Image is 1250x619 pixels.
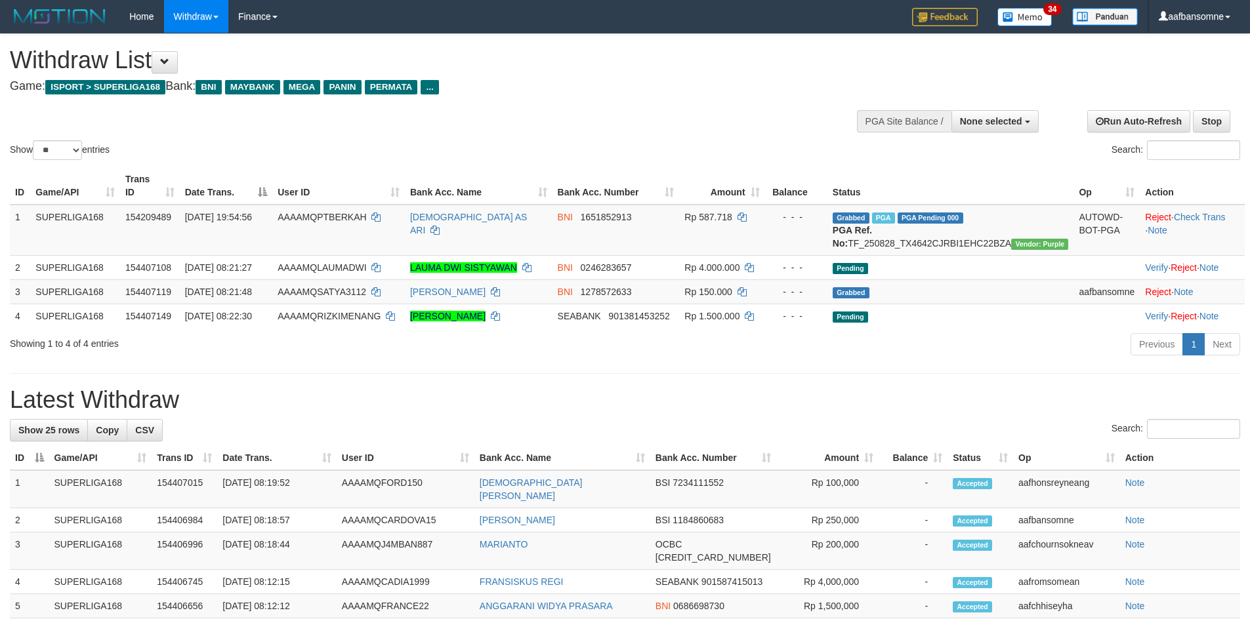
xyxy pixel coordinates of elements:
[152,594,217,618] td: 154406656
[1087,110,1190,132] a: Run Auto-Refresh
[879,470,948,508] td: -
[770,210,822,224] div: - - -
[152,570,217,594] td: 154406745
[656,552,771,563] span: Copy 693816522488 to clipboard
[1145,311,1168,321] a: Verify
[10,279,30,304] td: 3
[410,262,517,273] a: LAUMA DWI SISTYAWAN
[997,8,1052,26] img: Button%20Memo.svg
[1013,570,1120,594] td: aafromsomean
[125,311,171,321] span: 154407149
[337,570,474,594] td: AAAAMQCADIA1999
[953,478,992,489] span: Accepted
[125,287,171,297] span: 154407119
[1182,333,1205,355] a: 1
[1174,287,1194,297] a: Note
[770,309,822,323] div: - - -
[10,570,49,594] td: 4
[827,205,1074,256] td: TF_250828_TX4642CJRBI1EHC22BZA
[953,540,992,551] span: Accepted
[10,304,30,328] td: 4
[656,477,671,488] span: BSI
[608,311,669,321] span: Copy 901381453252 to clipboard
[278,262,366,273] span: AAAAMQLAUMADWI
[10,332,511,350] div: Showing 1 to 4 of 4 entries
[480,539,528,549] a: MARIANTO
[581,212,632,222] span: Copy 1651852913 to clipboard
[776,594,879,618] td: Rp 1,500,000
[558,262,573,273] span: BNI
[405,167,552,205] th: Bank Acc. Name: activate to sort column ascending
[10,594,49,618] td: 5
[776,570,879,594] td: Rp 4,000,000
[827,167,1074,205] th: Status
[776,508,879,532] td: Rp 250,000
[673,477,724,488] span: Copy 7234111552 to clipboard
[410,212,527,235] a: [DEMOGRAPHIC_DATA] AS ARI
[217,508,337,532] td: [DATE] 08:18:57
[225,80,280,94] span: MAYBANK
[1140,279,1245,304] td: ·
[1125,515,1145,525] a: Note
[217,532,337,570] td: [DATE] 08:18:44
[152,470,217,508] td: 154407015
[152,508,217,532] td: 154406984
[1204,333,1240,355] a: Next
[337,470,474,508] td: AAAAMQFORD150
[872,212,895,224] span: Marked by aafchhiseyha
[135,425,154,435] span: CSV
[10,167,30,205] th: ID
[217,570,337,594] td: [DATE] 08:12:15
[30,255,120,279] td: SUPERLIGA168
[833,287,869,298] span: Grabbed
[1171,311,1197,321] a: Reject
[10,419,88,441] a: Show 25 rows
[10,205,30,256] td: 1
[1125,601,1145,611] a: Note
[684,212,732,222] span: Rp 587.718
[1072,8,1138,26] img: panduan.png
[1147,419,1240,439] input: Search:
[833,311,868,323] span: Pending
[96,425,119,435] span: Copy
[10,446,49,470] th: ID: activate to sort column descending
[770,261,822,274] div: - - -
[1147,140,1240,160] input: Search:
[217,446,337,470] th: Date Trans.: activate to sort column ascending
[10,508,49,532] td: 2
[185,287,252,297] span: [DATE] 08:21:48
[684,311,740,321] span: Rp 1.500.000
[33,140,82,160] select: Showentries
[49,446,152,470] th: Game/API: activate to sort column ascending
[474,446,650,470] th: Bank Acc. Name: activate to sort column ascending
[776,470,879,508] td: Rp 100,000
[558,311,601,321] span: SEABANK
[953,515,992,527] span: Accepted
[49,570,152,594] td: SUPERLIGA168
[127,419,163,441] a: CSV
[1120,446,1240,470] th: Action
[480,576,564,587] a: FRANSISKUS REGI
[421,80,438,94] span: ...
[10,470,49,508] td: 1
[278,311,381,321] span: AAAAMQRIZKIMENANG
[185,262,252,273] span: [DATE] 08:21:27
[365,80,418,94] span: PERMATA
[558,287,573,297] span: BNI
[684,262,740,273] span: Rp 4.000.000
[1140,205,1245,256] td: · ·
[278,212,366,222] span: AAAAMQPTBERKAH
[552,167,680,205] th: Bank Acc. Number: activate to sort column ascending
[581,262,632,273] span: Copy 0246283657 to clipboard
[656,515,671,525] span: BSI
[1073,279,1140,304] td: aafbansomne
[125,212,171,222] span: 154209489
[960,116,1022,127] span: None selected
[1112,140,1240,160] label: Search:
[1125,576,1145,587] a: Note
[558,212,573,222] span: BNI
[10,140,110,160] label: Show entries
[656,576,699,587] span: SEABANK
[1145,287,1171,297] a: Reject
[49,470,152,508] td: SUPERLIGA168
